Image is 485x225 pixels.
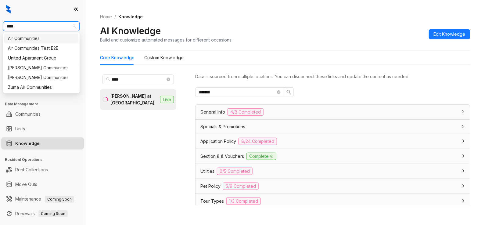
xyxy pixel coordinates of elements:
span: collapsed [462,199,465,203]
div: Core Knowledge [100,54,135,61]
span: Utilities [200,168,214,175]
li: Maintenance [1,193,84,205]
div: Air Communities Test E2E [8,45,75,52]
div: Air Communities [4,34,78,43]
div: Air Communities [8,35,75,42]
div: Utilities0/5 Completed [196,164,470,179]
li: / [114,13,116,20]
span: search [286,90,291,95]
span: close-circle [167,78,170,81]
div: Tour Types1/3 Completed [196,194,470,209]
li: Leads [1,41,84,53]
button: Edit Knowledge [429,29,470,39]
div: [PERSON_NAME] Communities [8,64,75,71]
div: Zuma Air Communities [8,84,75,91]
img: logo [6,5,11,13]
span: collapsed [462,169,465,173]
a: Rent Collections [15,164,48,176]
div: Specials & Promotions [196,120,470,134]
div: [PERSON_NAME] at [GEOGRAPHIC_DATA] [110,93,158,106]
li: Move Outs [1,178,84,191]
span: Application Policy [200,138,236,145]
span: Specials & Promotions [200,123,245,130]
div: [PERSON_NAME] Communities [8,74,75,81]
span: 8/24 Completed [239,138,277,145]
span: close-circle [277,90,281,94]
li: Communities [1,108,84,120]
h3: Data Management [5,101,85,107]
span: 5/9 Completed [223,183,259,190]
a: Knowledge [15,137,40,150]
div: Pet Policy5/9 Completed [196,179,470,194]
a: Home [99,13,113,20]
div: Application Policy8/24 Completed [196,134,470,149]
span: Pet Policy [200,183,221,190]
span: collapsed [462,125,465,129]
div: United Apartment Group [8,55,75,61]
div: Section 8 & VouchersComplete [196,149,470,164]
div: General Info4/8 Completed [196,105,470,119]
li: Rent Collections [1,164,84,176]
div: Build and customize automated messages for different occasions. [100,37,232,43]
span: Coming Soon [38,210,68,217]
div: Custom Knowledge [144,54,184,61]
span: collapsed [462,139,465,143]
span: Edit Knowledge [434,31,465,38]
span: Complete [246,153,276,160]
a: Communities [15,108,41,120]
span: General Info [200,109,225,115]
div: Villa Serena Communities [4,63,78,73]
li: Renewals [1,208,84,220]
div: Data is sourced from multiple locations. You can disconnect these links and update the content as... [195,73,470,80]
span: search [106,77,110,82]
span: Section 8 & Vouchers [200,153,244,160]
a: Move Outs [15,178,37,191]
div: Air Communities Test E2E [4,43,78,53]
span: 4/8 Completed [228,108,264,116]
span: collapsed [462,184,465,188]
span: Knowledge [118,14,143,19]
li: Collections [1,82,84,94]
div: Zuma Air Communities [4,82,78,92]
li: Leasing [1,67,84,79]
div: Villa Serena Communities [4,73,78,82]
h2: AI Knowledge [100,25,161,37]
div: United Apartment Group [4,53,78,63]
span: Tour Types [200,198,224,205]
li: Units [1,123,84,135]
span: 0/5 Completed [217,168,253,175]
a: Units [15,123,25,135]
span: Coming Soon [45,196,74,203]
span: Live [160,96,174,103]
span: 1/3 Completed [226,198,261,205]
li: Knowledge [1,137,84,150]
h3: Resident Operations [5,157,85,162]
a: RenewalsComing Soon [15,208,68,220]
span: collapsed [462,110,465,114]
span: collapsed [462,154,465,158]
